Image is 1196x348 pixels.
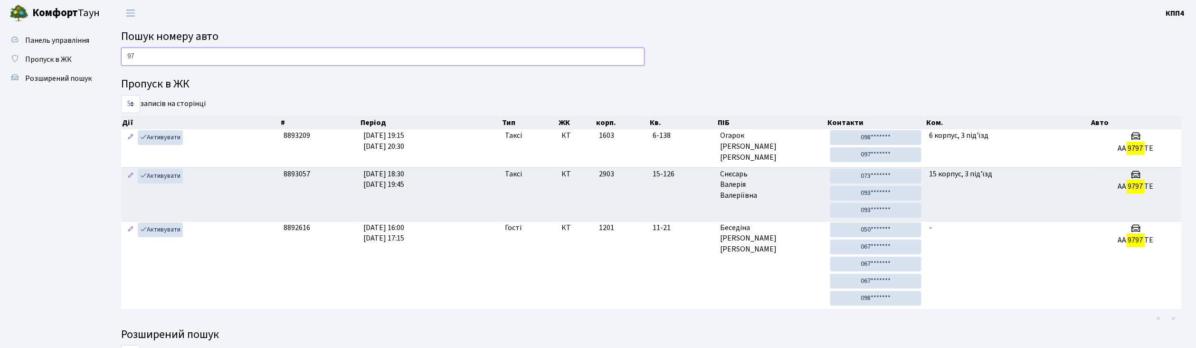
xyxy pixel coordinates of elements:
[121,77,1182,91] h4: Пропуск в ЖК
[121,28,218,45] span: Пошук номеру авто
[125,169,136,184] a: Редагувати
[32,5,100,21] span: Таун
[599,130,614,141] span: 1603
[929,169,992,179] span: 15 корпус, 3 під'їзд
[138,222,183,237] a: Активувати
[561,222,592,233] span: КТ
[929,222,932,233] span: -
[1094,182,1178,191] h5: AA TE
[1166,8,1185,19] a: КПП4
[502,116,558,129] th: Тип
[1094,236,1178,245] h5: АА ТЕ
[721,222,823,255] span: Беседіна [PERSON_NAME] [PERSON_NAME]
[596,116,649,129] th: корп.
[561,169,592,180] span: КТ
[505,222,522,233] span: Гості
[121,95,140,113] select: записів на сторінці
[363,169,404,190] span: [DATE] 18:30 [DATE] 19:45
[1127,142,1145,155] mark: 9797
[5,69,100,88] a: Розширений пошук
[1090,116,1182,129] th: Авто
[717,116,826,129] th: ПІБ
[721,130,823,163] span: Огарок [PERSON_NAME] [PERSON_NAME]
[826,116,925,129] th: Контакти
[280,116,360,129] th: #
[721,169,823,202] span: Снєсарь Валерія Валеріївна
[926,116,1090,129] th: Ком.
[929,130,988,141] span: 6 корпус, 3 під'їзд
[125,130,136,145] a: Редагувати
[649,116,717,129] th: Кв.
[363,130,404,152] span: [DATE] 19:15 [DATE] 20:30
[505,130,522,141] span: Таксі
[5,50,100,69] a: Пропуск в ЖК
[653,222,713,233] span: 11-21
[1127,233,1145,247] mark: 9797
[121,48,645,66] input: Пошук
[558,116,596,129] th: ЖК
[32,5,78,20] b: Комфорт
[284,130,310,141] span: 8893209
[121,95,206,113] label: записів на сторінці
[363,222,404,244] span: [DATE] 16:00 [DATE] 17:15
[360,116,502,129] th: Період
[25,73,92,84] span: Розширений пошук
[561,130,592,141] span: КТ
[121,116,280,129] th: Дії
[599,169,614,179] span: 2903
[284,169,310,179] span: 8893057
[653,169,713,180] span: 15-126
[119,5,142,21] button: Переключити навігацію
[599,222,614,233] span: 1201
[284,222,310,233] span: 8892616
[121,328,1182,342] h4: Розширений пошук
[1127,180,1145,193] mark: 9797
[1094,144,1178,153] h5: AA TE
[138,169,183,184] a: Активувати
[125,222,136,237] a: Редагувати
[9,4,28,23] img: logo.png
[5,31,100,50] a: Панель управління
[25,54,72,65] span: Пропуск в ЖК
[25,35,89,46] span: Панель управління
[138,130,183,145] a: Активувати
[505,169,522,180] span: Таксі
[653,130,713,141] span: 6-138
